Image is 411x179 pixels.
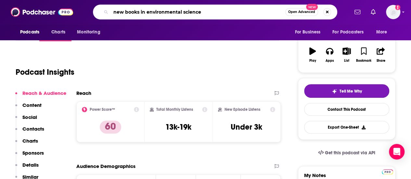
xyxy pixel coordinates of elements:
span: Podcasts [20,28,39,37]
button: Open AdvancedNew [285,8,318,16]
span: Logged in as mdekoning [386,5,400,19]
img: Podchaser - Follow, Share and Rate Podcasts [11,6,73,18]
a: Contact This Podcast [304,103,389,116]
button: Show profile menu [386,5,400,19]
span: More [376,28,387,37]
h2: Total Monthly Listens [156,107,193,112]
h2: Power Score™ [90,107,115,112]
a: Charts [47,26,69,38]
button: List [338,43,355,67]
p: Reach & Audience [22,90,66,96]
button: Apps [321,43,338,67]
span: Monitoring [77,28,100,37]
div: List [344,59,349,63]
img: Podchaser Pro [382,169,393,174]
a: Get this podcast via API [313,145,380,161]
button: Content [15,102,42,114]
h3: Under 3k [231,122,262,132]
p: Details [22,162,39,168]
div: Play [309,59,316,63]
button: Details [15,162,39,174]
img: tell me why sparkle [332,89,337,94]
h2: New Episode Listens [225,107,260,112]
button: Charts [15,138,38,150]
button: open menu [328,26,373,38]
button: open menu [372,26,395,38]
p: Contacts [22,126,44,132]
p: Content [22,102,42,108]
span: Open Advanced [288,10,315,14]
button: Social [15,114,37,126]
button: Bookmark [355,43,372,67]
p: 60 [100,121,121,134]
span: Get this podcast via API [325,150,375,156]
a: Show notifications dropdown [368,6,378,18]
div: Apps [326,59,334,63]
a: Show notifications dropdown [352,6,363,18]
span: Tell Me Why [340,89,362,94]
p: Social [22,114,37,120]
span: For Business [295,28,320,37]
button: Contacts [15,126,44,138]
a: Pro website [382,168,393,174]
button: open menu [290,26,328,38]
div: Open Intercom Messenger [389,144,405,160]
span: Charts [51,28,65,37]
h1: Podcast Insights [16,67,74,77]
p: Sponsors [22,150,44,156]
div: Share [376,59,385,63]
h2: Reach [76,90,91,96]
button: Reach & Audience [15,90,66,102]
button: Share [372,43,389,67]
span: For Podcasters [332,28,364,37]
h2: Audience Demographics [76,163,135,169]
button: Export One-Sheet [304,121,389,134]
button: open menu [72,26,109,38]
button: Sponsors [15,150,44,162]
button: tell me why sparkleTell Me Why [304,84,389,98]
svg: Add a profile image [395,5,400,10]
h3: 13k-19k [165,122,191,132]
img: User Profile [386,5,400,19]
button: open menu [16,26,48,38]
p: Charts [22,138,38,144]
div: Search podcasts, credits, & more... [93,5,337,19]
input: Search podcasts, credits, & more... [111,7,285,17]
button: Play [304,43,321,67]
span: New [306,4,318,10]
div: Bookmark [356,59,371,63]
